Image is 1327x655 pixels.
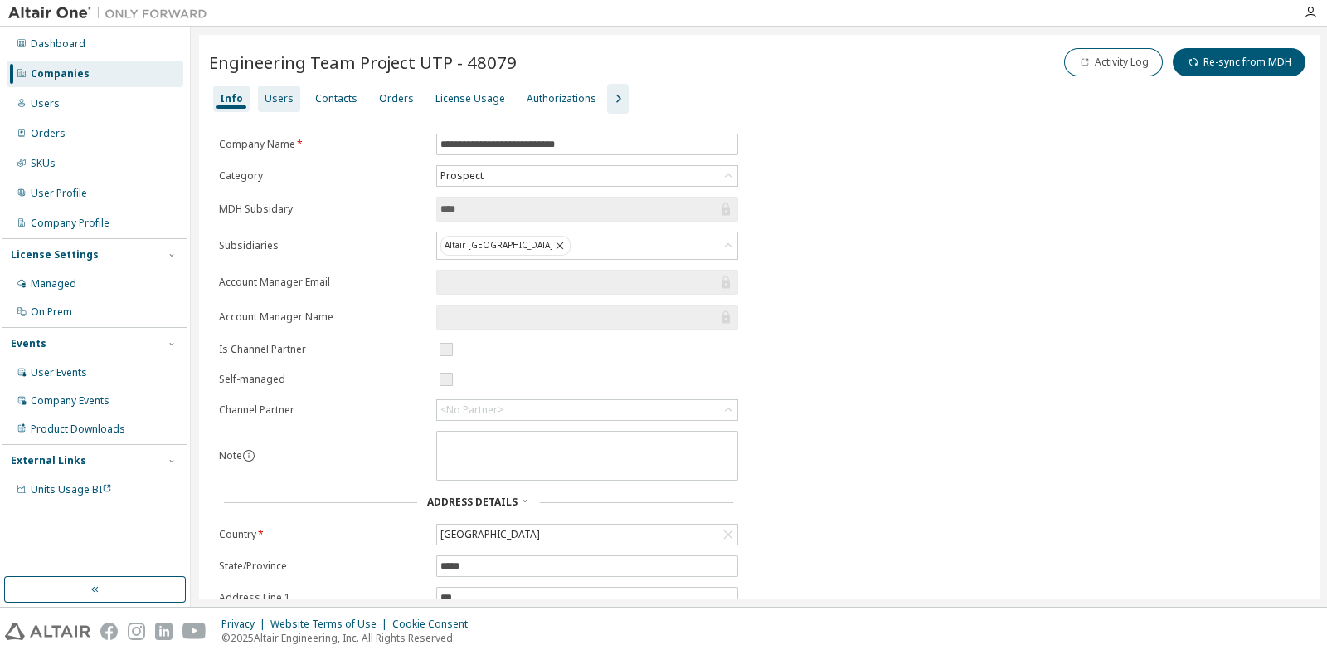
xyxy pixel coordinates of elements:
div: [GEOGRAPHIC_DATA] [438,525,542,544]
div: <No Partner> [437,400,737,420]
div: Users [265,92,294,105]
img: instagram.svg [128,623,145,640]
label: Channel Partner [219,403,426,417]
div: Website Terms of Use [270,618,392,631]
div: Contacts [315,92,357,105]
button: Activity Log [1064,48,1163,76]
div: Prospect [438,167,486,185]
div: External Links [11,454,86,467]
div: Orders [379,92,414,105]
div: Altair [GEOGRAPHIC_DATA] [437,232,737,259]
div: Prospect [437,166,737,186]
div: On Prem [31,306,72,319]
label: Self-managed [219,373,426,386]
div: Companies [31,67,90,81]
p: © 2025 Altair Engineering, Inc. All Rights Reserved. [221,631,478,645]
label: Account Manager Name [219,310,426,324]
img: facebook.svg [100,623,118,640]
span: Engineering Team Project UTP - 48079 [209,51,517,74]
label: Account Manager Email [219,276,426,289]
div: Cookie Consent [392,618,478,631]
div: Privacy [221,618,270,631]
label: Address Line 1 [219,591,426,604]
div: Authorizations [527,92,596,105]
div: Product Downloads [31,423,125,436]
div: User Events [31,366,87,379]
button: information [242,449,255,462]
div: SKUs [31,157,56,170]
img: youtube.svg [182,623,207,640]
div: License Settings [11,248,99,262]
div: User Profile [31,187,87,200]
label: Is Channel Partner [219,343,426,356]
button: Re-sync from MDH [1173,48,1305,76]
span: Units Usage BI [31,482,112,496]
label: MDH Subsidary [219,203,426,216]
label: Subsidiaries [219,239,426,252]
div: Company Events [31,394,109,408]
div: Dashboard [31,37,85,51]
label: Category [219,169,426,183]
img: linkedin.svg [155,623,173,640]
div: Users [31,97,60,110]
div: <No Partner> [440,403,503,417]
label: Country [219,528,426,541]
div: Events [11,337,46,350]
div: Altair [GEOGRAPHIC_DATA] [440,236,571,256]
div: Info [220,92,243,105]
label: State/Province [219,560,426,573]
label: Note [219,448,242,462]
div: Orders [31,127,66,140]
label: Company Name [219,138,426,151]
img: Altair One [8,5,216,22]
div: [GEOGRAPHIC_DATA] [437,525,737,545]
div: Managed [31,277,76,291]
img: altair_logo.svg [5,623,90,640]
div: License Usage [435,92,505,105]
span: Address Details [427,495,518,509]
div: Company Profile [31,217,109,230]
